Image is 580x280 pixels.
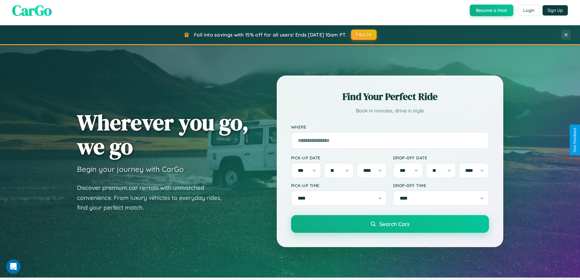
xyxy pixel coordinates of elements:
button: Become a Host [470,5,513,16]
p: Book in minutes, drive in style [291,106,489,115]
label: Where [291,124,489,129]
p: Discover premium car rentals with unmatched convenience. From luxury vehicles to everyday rides, ... [77,183,229,213]
h1: Wherever you go, we go [77,110,249,158]
button: Login [518,5,540,16]
iframe: Intercom live chat [6,259,21,274]
button: Sign Up [543,5,568,16]
div: Give Feedback [573,128,577,152]
label: Drop-off Date [393,155,489,160]
button: Search Cars [291,215,489,233]
span: CarGo [12,0,52,20]
button: FALL15 [351,30,377,40]
span: Fall into savings with 15% off for all users! Ends [DATE] 10am PT. [194,32,346,38]
label: Pick-up Time [291,183,387,188]
h2: Find Your Perfect Ride [291,90,489,103]
label: Pick-up Date [291,155,387,160]
label: Drop-off Time [393,183,489,188]
h3: Begin your journey with CarGo [77,165,184,174]
span: Search Cars [379,221,410,227]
